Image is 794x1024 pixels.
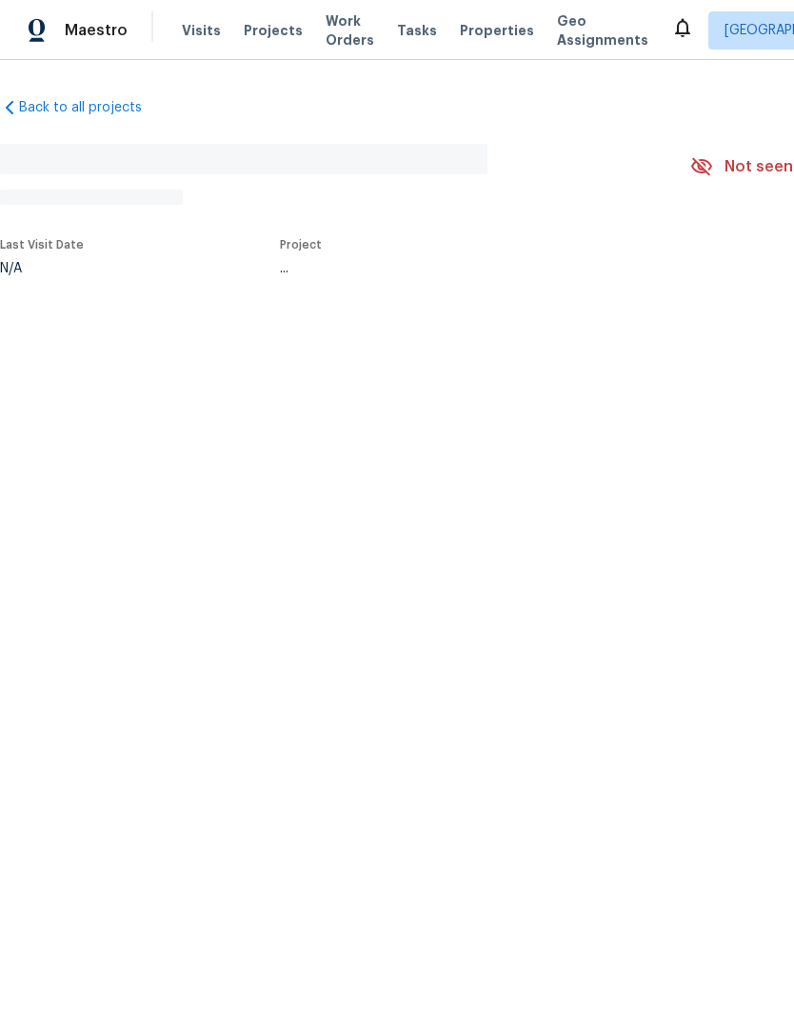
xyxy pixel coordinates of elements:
[557,11,648,50] span: Geo Assignments
[244,21,303,40] span: Projects
[65,21,128,40] span: Maestro
[182,21,221,40] span: Visits
[280,239,322,251] span: Project
[326,11,374,50] span: Work Orders
[460,21,534,40] span: Properties
[397,24,437,37] span: Tasks
[280,262,645,275] div: ...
